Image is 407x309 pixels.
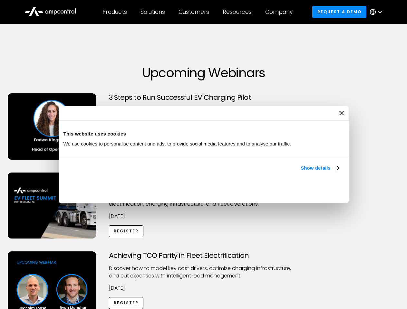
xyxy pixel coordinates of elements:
[179,8,209,15] div: Customers
[249,179,341,198] button: Okay
[339,111,344,115] button: Close banner
[223,8,252,15] div: Resources
[265,8,293,15] div: Company
[109,285,298,292] p: [DATE]
[109,93,298,102] h3: 3 Steps to Run Successful EV Charging Pilot
[63,130,344,138] div: This website uses cookies
[109,265,298,279] p: Discover how to model key cost drivers, optimize charging infrastructure, and cut expenses with i...
[141,8,165,15] div: Solutions
[63,141,291,146] span: We use cookies to personalise content and ads, to provide social media features and to analyse ou...
[301,164,339,172] a: Show details
[109,251,298,260] h3: Achieving TCO Parity in Fleet Electrification
[109,225,144,237] a: Register
[102,8,127,15] div: Products
[109,213,298,220] p: [DATE]
[8,65,400,80] h1: Upcoming Webinars
[109,297,144,309] a: Register
[312,6,366,18] a: Request a demo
